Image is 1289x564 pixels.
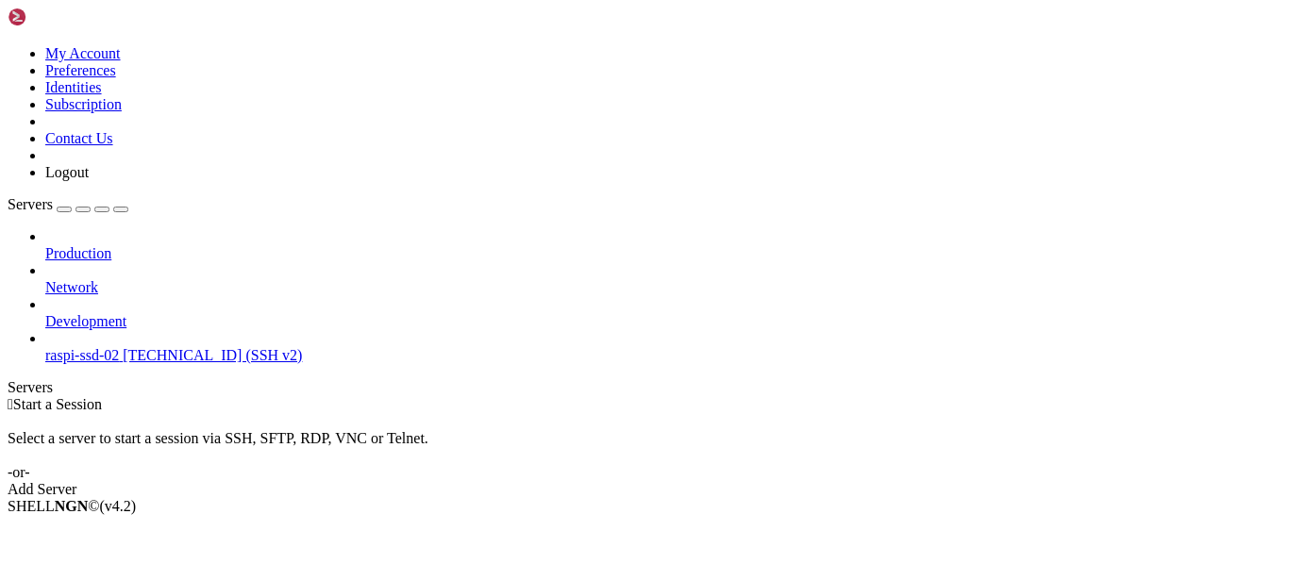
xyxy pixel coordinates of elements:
a: Production [45,245,1281,262]
a: Logout [45,164,89,180]
span: Development [45,313,126,329]
a: Preferences [45,62,116,78]
a: Network [45,279,1281,296]
span:  [8,396,13,412]
span: 4.2.0 [100,498,137,514]
li: raspi-ssd-02 [TECHNICAL_ID] (SSH v2) [45,330,1281,364]
span: Network [45,279,98,295]
a: raspi-ssd-02 [TECHNICAL_ID] (SSH v2) [45,347,1281,364]
b: NGN [55,498,89,514]
div: Add Server [8,481,1281,498]
li: Network [45,262,1281,296]
a: Servers [8,196,128,212]
span: SHELL © [8,498,136,514]
span: [TECHNICAL_ID] (SSH v2) [123,347,302,363]
div: Select a server to start a session via SSH, SFTP, RDP, VNC or Telnet. -or- [8,413,1281,481]
li: Production [45,228,1281,262]
span: Start a Session [13,396,102,412]
span: raspi-ssd-02 [45,347,119,363]
span: Servers [8,196,53,212]
a: Contact Us [45,130,113,146]
div: Servers [8,379,1281,396]
span: Production [45,245,111,261]
img: Shellngn [8,8,116,26]
a: Subscription [45,96,122,112]
a: Identities [45,79,102,95]
li: Development [45,296,1281,330]
a: My Account [45,45,121,61]
a: Development [45,313,1281,330]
